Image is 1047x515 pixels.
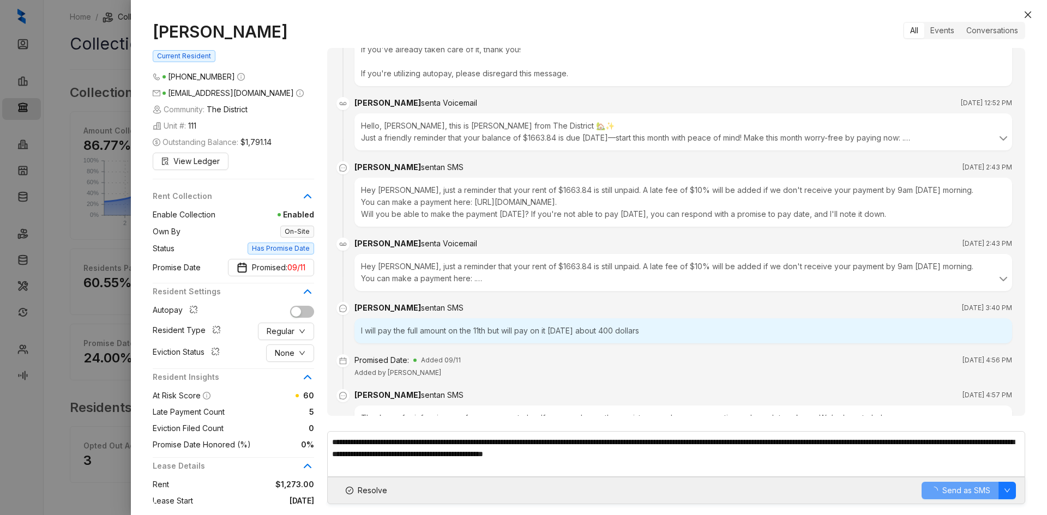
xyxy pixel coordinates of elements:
button: Close [1021,8,1034,21]
img: building-icon [153,105,161,114]
div: Resident Settings [153,286,314,304]
span: Status [153,243,174,255]
div: Hey [PERSON_NAME], just a reminder that your rent of $1663.84 is still unpaid. A late fee of $10%... [354,178,1012,227]
span: down [1004,487,1010,494]
div: segmented control [903,22,1025,39]
div: Resident Type [153,324,225,338]
div: Thank you for informing us of your payment plan. If you need any other assistance or have any que... [354,405,1012,431]
span: info-circle [237,73,245,81]
span: At Risk Score [153,391,201,400]
span: Promised: [252,262,305,274]
button: Nonedown [266,344,314,362]
div: All [904,23,924,38]
span: 0% [251,439,314,451]
span: Has Promise Date [248,243,314,255]
span: Late Payment Count [153,406,225,418]
span: [DATE] 2:43 PM [962,162,1012,173]
div: [PERSON_NAME] [354,238,477,250]
span: Lease Details [153,460,301,472]
img: Voicemail Icon [336,238,350,251]
button: Promise DatePromised: 09/11 [228,259,314,276]
span: Current Resident [153,50,215,62]
span: Unit #: [153,120,196,132]
span: Rent Collection [153,190,301,202]
div: Resident Insights [153,371,314,390]
span: calendar [336,354,350,367]
span: Community: [153,104,248,116]
span: down [299,328,305,335]
span: message [336,161,350,174]
button: View Ledger [153,153,228,170]
span: Enable Collection [153,209,215,221]
span: Resident Settings [153,286,301,298]
span: [DATE] 4:57 PM [962,390,1012,401]
span: info-circle [296,89,304,97]
span: Own By [153,226,180,238]
span: sent an SMS [421,390,464,399]
span: [EMAIL_ADDRESS][DOMAIN_NAME] [168,88,294,98]
span: 5 [225,406,314,418]
span: Added 09/11 [421,355,461,366]
span: Outstanding Balance: [153,136,272,148]
div: Hello, [PERSON_NAME], this is [PERSON_NAME] from The District 🏡✨ Just a friendly reminder that yo... [361,120,1006,144]
div: Hey [PERSON_NAME], just a reminder that your rent of $1663.84 is still unpaid. A late fee of $10%... [361,260,1006,284]
span: 09/11 [287,262,305,274]
span: Promise Date [153,262,201,274]
h1: [PERSON_NAME] [153,22,314,41]
span: [DATE] [193,495,314,507]
span: [DATE] 4:56 PM [962,355,1012,366]
span: [DATE] 12:52 PM [961,98,1012,108]
div: Autopay [153,304,202,318]
button: Regulardown [258,323,314,340]
span: close [1024,10,1032,19]
div: Eviction Status [153,346,224,360]
span: Eviction Filed Count [153,422,224,434]
div: I will pay the full amount on the 11th but will pay on it [DATE] about 400 dollars [354,318,1012,343]
span: On-Site [280,226,314,238]
img: Promise Date [237,262,248,273]
div: Promised Date: [354,354,409,366]
div: Events [924,23,960,38]
span: 0 [224,422,314,434]
div: Conversations [960,23,1024,38]
img: Voicemail Icon [336,97,350,110]
span: 111 [188,120,196,132]
img: building-icon [153,122,161,130]
span: mail [153,89,160,97]
div: [PERSON_NAME] [354,161,464,173]
span: info-circle [203,392,210,399]
span: file-search [161,157,169,165]
span: The District [207,104,248,116]
span: $1,273.00 [169,478,314,490]
span: sent an SMS [421,162,464,172]
span: dollar [153,138,160,146]
span: phone [153,73,160,81]
span: Added by [PERSON_NAME] [354,368,441,377]
span: [PHONE_NUMBER] [168,72,235,81]
span: sent a Voicemail [421,98,477,107]
span: Rent [153,478,169,490]
div: [PERSON_NAME] [354,97,477,109]
span: Send as SMS [942,484,990,496]
div: [PERSON_NAME] [354,389,464,401]
span: 60 [303,391,314,400]
div: [PERSON_NAME] [354,302,464,314]
button: Resolve [336,482,396,499]
div: Hello, [PERSON_NAME], this is [PERSON_NAME] from The District 🏡✨ Just a friendly reminder that yo... [354,13,1012,86]
span: View Ledger [173,155,220,167]
div: Rent Collection [153,190,314,209]
span: Lease Start [153,495,193,507]
span: $1,791.14 [240,136,272,148]
span: down [299,350,305,356]
span: Resident Insights [153,371,301,383]
span: loading [930,486,939,495]
span: Regular [267,325,294,337]
span: sent an SMS [421,303,464,312]
span: check-circle [346,487,353,494]
span: Promise Date Honored (%) [153,439,251,451]
span: sent a Voicemail [421,239,477,248]
div: Lease Details [153,460,314,478]
span: message [336,302,350,315]
span: None [275,347,294,359]
button: Send as SMS [922,482,999,499]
